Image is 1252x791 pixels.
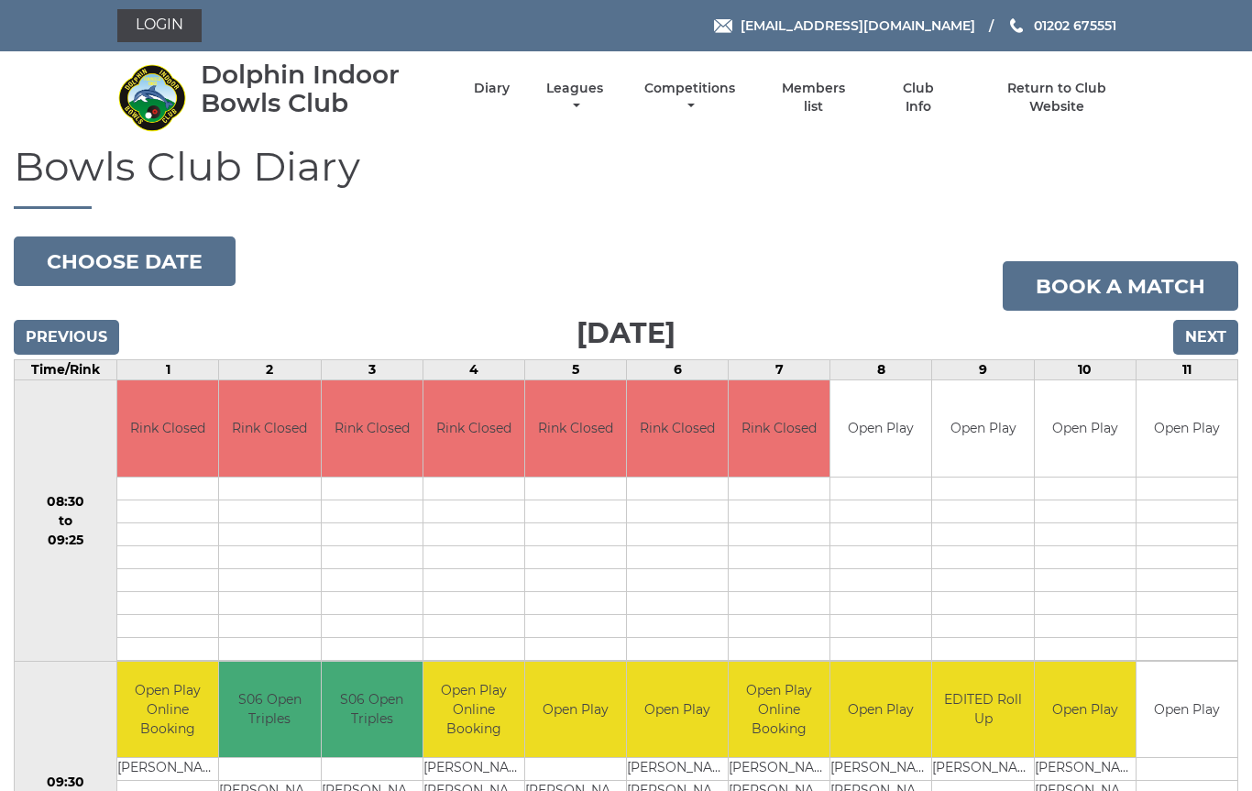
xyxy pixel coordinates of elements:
[117,360,219,380] td: 1
[1137,662,1237,758] td: Open Play
[542,80,608,115] a: Leagues
[1003,261,1238,311] a: Book a match
[772,80,856,115] a: Members list
[830,758,931,781] td: [PERSON_NAME] (G)
[1035,380,1136,477] td: Open Play
[525,662,626,758] td: Open Play
[714,16,975,36] a: Email [EMAIL_ADDRESS][DOMAIN_NAME]
[423,758,524,781] td: [PERSON_NAME]
[932,380,1033,477] td: Open Play
[1034,17,1116,34] span: 01202 675551
[219,662,320,758] td: S06 Open Triples
[729,380,829,477] td: Rink Closed
[729,758,829,781] td: [PERSON_NAME]
[888,80,948,115] a: Club Info
[640,80,740,115] a: Competitions
[423,662,524,758] td: Open Play Online Booking
[932,662,1033,758] td: EDITED Roll Up
[117,758,218,781] td: [PERSON_NAME]
[322,662,423,758] td: S06 Open Triples
[627,380,728,477] td: Rink Closed
[1034,360,1136,380] td: 10
[830,380,931,477] td: Open Play
[423,360,524,380] td: 4
[525,380,626,477] td: Rink Closed
[15,360,117,380] td: Time/Rink
[1010,18,1023,33] img: Phone us
[932,360,1034,380] td: 9
[322,380,423,477] td: Rink Closed
[14,144,1238,209] h1: Bowls Club Diary
[14,320,119,355] input: Previous
[219,360,321,380] td: 2
[1007,16,1116,36] a: Phone us 01202 675551
[524,360,626,380] td: 5
[321,360,423,380] td: 3
[423,380,524,477] td: Rink Closed
[830,662,931,758] td: Open Play
[980,80,1135,115] a: Return to Club Website
[1035,662,1136,758] td: Open Play
[474,80,510,97] a: Diary
[729,662,829,758] td: Open Play Online Booking
[714,19,732,33] img: Email
[627,360,729,380] td: 6
[627,758,728,781] td: [PERSON_NAME]
[1173,320,1238,355] input: Next
[117,380,218,477] td: Rink Closed
[201,60,442,117] div: Dolphin Indoor Bowls Club
[830,360,932,380] td: 8
[741,17,975,34] span: [EMAIL_ADDRESS][DOMAIN_NAME]
[117,662,218,758] td: Open Play Online Booking
[932,758,1033,781] td: [PERSON_NAME]
[14,236,236,286] button: Choose date
[627,662,728,758] td: Open Play
[117,63,186,132] img: Dolphin Indoor Bowls Club
[1136,360,1237,380] td: 11
[117,9,202,42] a: Login
[729,360,830,380] td: 7
[15,380,117,662] td: 08:30 to 09:25
[1137,380,1237,477] td: Open Play
[1035,758,1136,781] td: [PERSON_NAME]
[219,380,320,477] td: Rink Closed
